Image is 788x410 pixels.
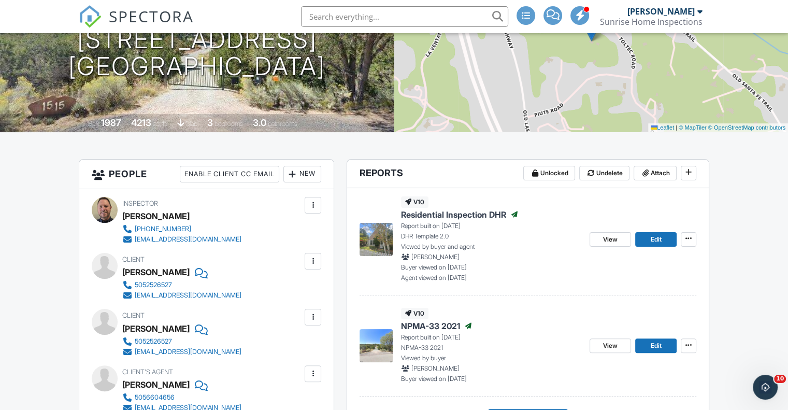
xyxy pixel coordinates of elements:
[186,120,197,128] span: slab
[135,225,191,233] div: [PHONE_NUMBER]
[301,6,508,27] input: Search everything...
[253,117,266,128] div: 3.0
[122,312,145,319] span: Client
[109,5,194,27] span: SPECTORA
[131,117,151,128] div: 4213
[122,347,241,357] a: [EMAIL_ADDRESS][DOMAIN_NAME]
[135,235,241,244] div: [EMAIL_ADDRESS][DOMAIN_NAME]
[135,281,172,289] div: 5052526527
[122,264,190,280] div: [PERSON_NAME]
[214,120,243,128] span: bedrooms
[627,6,695,17] div: [PERSON_NAME]
[79,14,194,36] a: SPECTORA
[122,256,145,263] span: Client
[122,321,190,336] div: [PERSON_NAME]
[88,120,99,128] span: Built
[122,368,173,376] span: Client's Agent
[651,124,674,131] a: Leaflet
[180,166,279,182] div: Enable Client CC Email
[774,375,786,383] span: 10
[68,26,325,81] h1: [STREET_ADDRESS] [GEOGRAPHIC_DATA]
[122,377,190,392] a: [PERSON_NAME]
[122,234,241,245] a: [EMAIL_ADDRESS][DOMAIN_NAME]
[122,280,241,290] a: 5052526527
[122,336,241,347] a: 5052526527
[153,120,167,128] span: sq. ft.
[79,5,102,28] img: The Best Home Inspection Software - Spectora
[708,124,785,131] a: © OpenStreetMap contributors
[122,290,241,301] a: [EMAIL_ADDRESS][DOMAIN_NAME]
[122,392,241,403] a: 5056604656
[207,117,213,128] div: 3
[101,117,121,128] div: 1987
[122,208,190,224] div: [PERSON_NAME]
[283,166,321,182] div: New
[122,224,241,234] a: [PHONE_NUMBER]
[135,291,241,300] div: [EMAIL_ADDRESS][DOMAIN_NAME]
[79,160,334,189] h3: People
[135,348,241,356] div: [EMAIL_ADDRESS][DOMAIN_NAME]
[600,17,703,27] div: Sunrise Home Inspections
[268,120,297,128] span: bathrooms
[676,124,677,131] span: |
[135,337,172,346] div: 5052526527
[679,124,707,131] a: © MapTiler
[753,375,778,400] iframe: Intercom live chat
[122,200,158,207] span: Inspector
[135,393,175,402] div: 5056604656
